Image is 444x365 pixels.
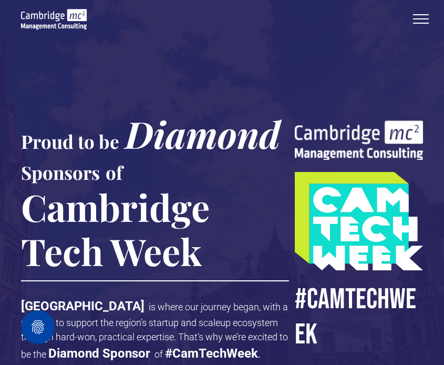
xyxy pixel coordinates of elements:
span: Cambridge Tech Week [21,182,210,276]
img: Cambridge Management Logo, sustainability [21,9,87,29]
span: of [106,160,122,185]
button: menu [407,5,435,33]
img: sustainability [295,120,423,160]
a: Cambridge Tech Week | Cambridge Management Consulting is proud to be the first Diamond Sponsor of... [21,11,87,22]
img: A turquoise and lime green geometric graphic with the words CAM TECH WEEK in bold white letters s... [295,172,423,270]
span: Proud to be [21,129,119,154]
strong: Diamond Sponsor [48,346,150,361]
span: #CamTECHWEEK [295,282,416,352]
span: is where our journey began, with a mission to support the region’s startup and scaleup ecosystem ... [21,301,288,360]
span: Sponsors [21,160,100,185]
strong: #CamTechWeek [165,346,258,361]
span: Diamond [125,109,281,158]
span: . [258,349,261,360]
span: of [154,349,163,360]
strong: [GEOGRAPHIC_DATA] [21,299,144,313]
